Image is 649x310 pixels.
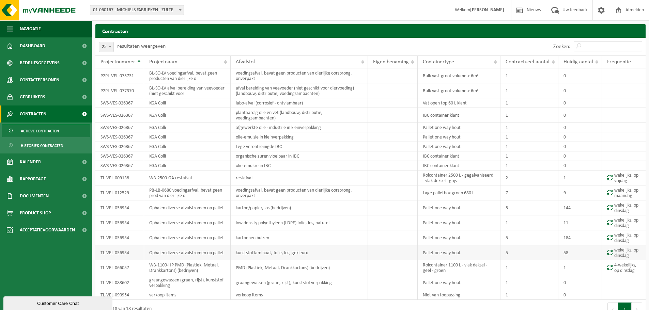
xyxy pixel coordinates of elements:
[418,68,500,83] td: Bulk vast groot volume > 6m³
[144,245,231,260] td: Ophalen diverse afvalstromen op pallet
[558,142,602,151] td: 0
[418,245,500,260] td: Pallet one way hout
[95,83,144,98] td: P2PL-VEL-077370
[20,88,45,105] span: Gebruikers
[144,185,231,200] td: PB-LB-0680 voedingsafval, bevat geen prod van dierlijke o
[144,98,231,108] td: KGA Colli
[95,24,646,37] h2: Contracten
[95,230,144,245] td: TL-VEL-056934
[2,124,90,137] a: Actieve contracten
[500,142,558,151] td: 1
[95,142,144,151] td: SWS-VES-026367
[558,161,602,170] td: 0
[3,295,114,310] iframe: chat widget
[602,170,646,185] td: wekelijks, op vrijdag
[20,105,46,123] span: Contracten
[607,59,631,65] span: Frequentie
[500,98,558,108] td: 1
[558,98,602,108] td: 0
[144,215,231,230] td: Ophalen diverse afvalstromen op pallet
[558,185,602,200] td: 9
[231,200,368,215] td: karton/papier, los (bedrijven)
[117,44,166,49] label: resultaten weergeven
[95,132,144,142] td: SWS-VES-026367
[558,68,602,83] td: 0
[500,245,558,260] td: 5
[144,123,231,132] td: KGA Colli
[418,132,500,142] td: Pallet one way hout
[602,260,646,275] td: 4-wekelijks, op dinsdag
[144,68,231,83] td: BL-SO-LV voedingsafval, bevat geen producten van dierlijke o
[558,170,602,185] td: 1
[144,83,231,98] td: BL-SO-LV afval bereiding van veevoeder (niet geschikt voor
[418,98,500,108] td: Vat open top 60 L klant
[144,142,231,151] td: KGA Colli
[231,215,368,230] td: low density polyethyleen (LDPE) folie, los, naturel
[500,151,558,161] td: 1
[20,205,51,222] span: Product Shop
[144,132,231,142] td: KGA Colli
[20,71,59,88] span: Contactpersonen
[95,200,144,215] td: TL-VEL-056934
[144,161,231,170] td: KGA Colli
[95,290,144,300] td: TL-VEL-090954
[20,153,41,170] span: Kalender
[20,222,75,239] span: Acceptatievoorwaarden
[21,125,59,137] span: Actieve contracten
[418,200,500,215] td: Pallet one way hout
[418,260,500,275] td: Rolcontainer 1100 L - vlak deksel - geel - groen
[231,275,368,290] td: graangewassen (graan, rijst), kunststof verpakking
[231,170,368,185] td: restafval
[500,132,558,142] td: 1
[101,59,135,65] span: Projectnummer
[95,68,144,83] td: P2PL-VEL-075731
[558,123,602,132] td: 0
[500,200,558,215] td: 5
[602,245,646,260] td: wekelijks, op dinsdag
[602,200,646,215] td: wekelijks, op dinsdag
[500,215,558,230] td: 1
[500,185,558,200] td: 7
[418,230,500,245] td: Pallet one way hout
[500,68,558,83] td: 1
[95,170,144,185] td: TL-VEL-009138
[95,185,144,200] td: TL-VEL-012529
[553,44,570,49] label: Zoeken:
[231,83,368,98] td: afval bereiding van veevoeder (niet geschikt voor diervoeding) (landbouw, distributie, voedingsam...
[231,290,368,300] td: verkoop items
[236,59,255,65] span: Afvalstof
[21,139,63,152] span: Historiek contracten
[418,185,500,200] td: Lage palletbox groen 680 L
[558,215,602,230] td: 11
[144,108,231,123] td: KGA Colli
[500,108,558,123] td: 1
[423,59,454,65] span: Containertype
[558,108,602,123] td: 0
[231,245,368,260] td: kunststof laminaat, folie, los, gekleurd
[144,260,231,275] td: WB-1100-HP PMD (Plastiek, Metaal, Drankkartons) (bedrijven)
[418,290,500,300] td: Niet van toepassing
[95,151,144,161] td: SWS-VES-026367
[558,245,602,260] td: 58
[20,170,46,187] span: Rapportage
[558,275,602,290] td: 0
[95,260,144,275] td: TL-VEL-066057
[373,59,409,65] span: Eigen benaming
[558,230,602,245] td: 184
[144,290,231,300] td: verkoop items
[418,170,500,185] td: Rolcontainer 2500 L - gegalvaniseerd - vlak deksel - grijs
[231,98,368,108] td: labo-afval (corrosief - ontvlambaar)
[99,42,114,52] span: 25
[558,132,602,142] td: 0
[95,161,144,170] td: SWS-VES-026367
[20,37,45,54] span: Dashboard
[418,123,500,132] td: Pallet one way hout
[90,5,184,15] span: 01-060167 - MICHIELS FABRIEKEN - ZULTE
[500,161,558,170] td: 1
[144,230,231,245] td: Ophalen diverse afvalstromen op pallet
[231,260,368,275] td: PMD (Plastiek, Metaal, Drankkartons) (bedrijven)
[418,161,500,170] td: IBC container klant
[558,260,602,275] td: 1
